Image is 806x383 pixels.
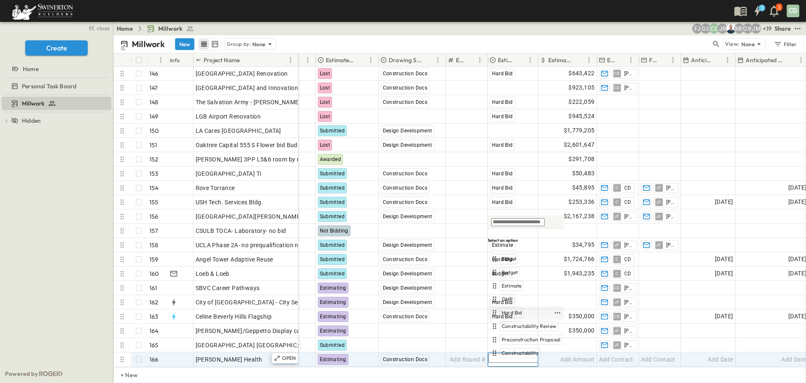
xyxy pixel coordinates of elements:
[502,256,516,262] span: Bidget
[383,299,432,305] span: Design Development
[320,171,345,177] span: Submitted
[568,326,594,335] span: $350,000
[147,24,194,33] a: Millwork
[149,241,159,249] p: 158
[196,227,286,235] span: CSULB TOCA- Laboratory- no bid
[320,156,341,162] span: Awarded
[502,296,513,303] span: GMP
[666,199,675,206] span: [PERSON_NAME]
[624,70,633,77] span: [PERSON_NAME]
[25,40,88,55] button: Create
[717,24,727,34] div: Joshua Russell (joshua.russell@swinerton.com)
[572,240,595,250] span: $34,795
[383,256,428,262] span: Construction Docs
[204,56,240,64] p: Project Name
[149,155,159,164] p: 152
[624,285,633,291] span: [PERSON_NAME]
[564,269,595,278] span: $1,943,235
[614,87,620,88] span: CD
[614,288,620,288] span: CD
[196,184,235,192] span: Rove Torrance
[383,99,428,105] span: Construction Docs
[715,269,733,278] span: [DATE]
[498,56,514,64] p: Estimate Type
[196,98,301,106] span: The Salvation Army - [PERSON_NAME]
[2,63,110,75] a: Home
[383,142,432,148] span: Design Development
[320,71,330,77] span: Lost
[320,256,345,262] span: Submitted
[751,24,761,34] div: Jonathan M. Hansen (johansen@swinerton.com)
[149,298,159,306] p: 162
[502,269,518,276] span: Budget
[356,55,366,65] button: Sort
[692,24,702,34] div: Francisco J. Sanchez (frsanchez@swinerton.com)
[489,281,563,291] div: Estimate
[624,85,633,91] span: [PERSON_NAME]
[624,213,633,220] span: [PERSON_NAME]
[23,65,39,73] span: Home
[614,245,620,245] span: JF
[320,114,330,119] span: Lost
[568,69,594,78] span: $643,422
[149,269,159,278] p: 160
[722,55,733,65] button: Menu
[198,38,221,50] div: table view
[516,55,525,65] button: Sort
[149,341,159,349] p: 165
[320,328,346,334] span: Estimating
[796,55,806,65] button: Menu
[568,97,594,107] span: $222,059
[320,128,345,134] span: Submitted
[641,355,675,364] span: Add Contact
[149,184,159,192] p: 154
[383,285,432,291] span: Design Development
[149,355,159,364] p: 166
[149,169,159,178] p: 153
[170,48,180,72] div: Info
[433,55,443,65] button: Menu
[149,127,159,135] p: 150
[564,211,595,221] span: $2,167,238
[320,185,345,191] span: Submitted
[2,98,110,109] a: Millwork
[708,355,733,364] span: Add Date
[97,24,110,32] span: close
[149,212,159,221] p: 156
[666,242,675,248] span: [PERSON_NAME]
[320,271,345,277] span: Submitted
[149,84,158,92] p: 147
[456,56,464,64] p: Estimate Round
[525,55,535,65] button: Menu
[156,55,166,65] button: Menu
[656,245,662,245] span: JF
[568,111,594,121] span: $945,524
[383,128,432,134] span: Design Development
[149,141,157,149] p: 151
[132,38,165,50] p: Millwork
[666,213,675,220] span: [PERSON_NAME]
[568,83,594,92] span: $923,105
[793,24,803,34] button: test
[196,298,338,306] span: City of [GEOGRAPHIC_DATA] - City Services Building
[568,197,594,207] span: $253,336
[252,40,266,48] p: None
[196,241,315,249] span: UCLA Phase 2A- no prequalification needed
[492,142,513,148] span: Hard Bid
[196,198,264,206] span: USH Tech. Services Bldg.
[320,85,330,91] span: Lost
[227,40,251,48] p: Group by:
[149,98,159,106] p: 148
[383,214,432,219] span: Design Development
[502,350,539,357] span: Constructability
[489,348,563,358] div: Constructability
[320,99,330,105] span: Lost
[568,154,594,164] span: $291,708
[196,141,307,149] span: Oaktree Capital 555 S Flower bid Budget
[366,55,376,65] button: Menu
[168,53,194,67] div: Info
[548,56,573,64] p: Estimate Amount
